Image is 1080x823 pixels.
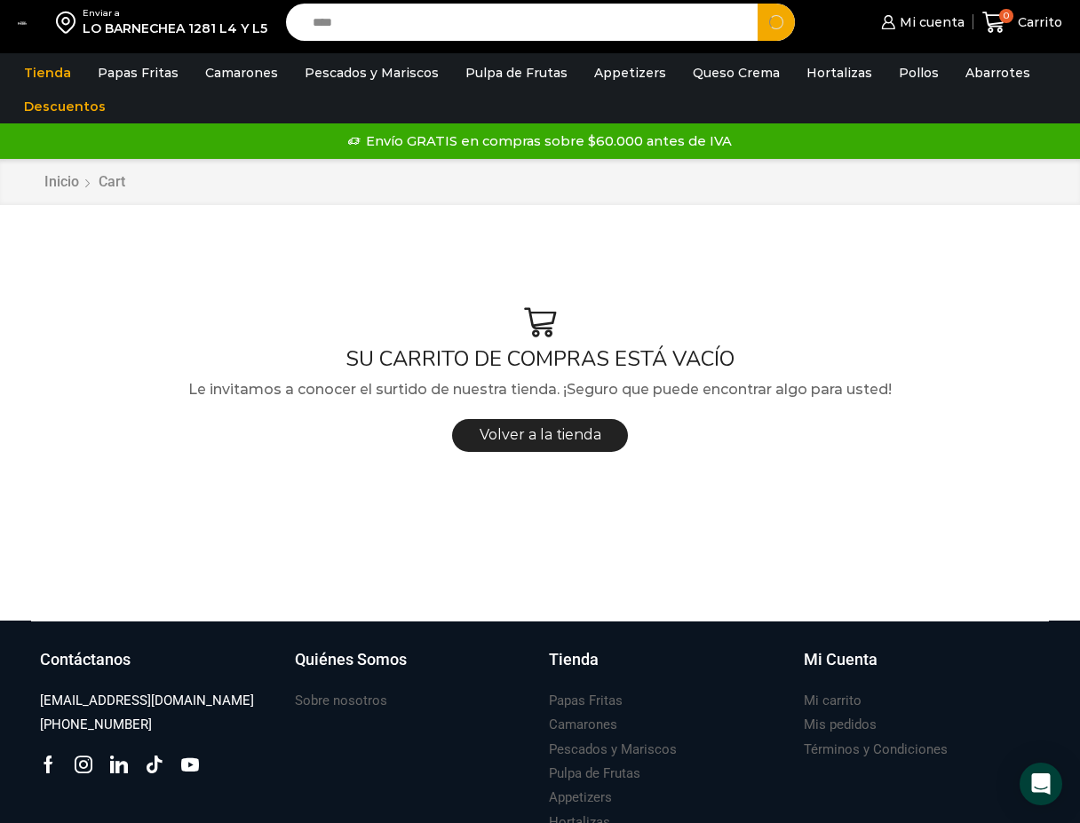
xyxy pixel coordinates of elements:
[999,9,1013,23] span: 0
[895,13,965,31] span: Mi cuenta
[40,713,152,737] a: [PHONE_NUMBER]
[40,716,152,734] h3: [PHONE_NUMBER]
[83,7,267,20] div: Enviar a
[549,740,677,759] h3: Pescados y Mariscos
[40,692,254,710] h3: [EMAIL_ADDRESS][DOMAIN_NAME]
[804,648,877,671] h3: Mi Cuenta
[798,56,881,90] a: Hortalizas
[295,692,387,710] h3: Sobre nosotros
[890,56,948,90] a: Pollos
[99,173,125,190] span: Cart
[44,172,80,193] a: Inicio
[804,713,877,737] a: Mis pedidos
[549,689,623,713] a: Papas Fritas
[196,56,287,90] a: Camarones
[15,90,115,123] a: Descuentos
[83,20,267,37] div: LO BARNECHEA 1281 L4 Y L5
[804,689,862,713] a: Mi carrito
[804,738,948,762] a: Términos y Condiciones
[549,713,617,737] a: Camarones
[804,716,877,734] h3: Mis pedidos
[295,648,532,689] a: Quiénes Somos
[549,762,640,786] a: Pulpa de Frutas
[585,56,675,90] a: Appetizers
[296,56,448,90] a: Pescados y Mariscos
[549,648,599,671] h3: Tienda
[804,648,1041,689] a: Mi Cuenta
[40,648,131,671] h3: Contáctanos
[549,716,617,734] h3: Camarones
[40,689,254,713] a: [EMAIL_ADDRESS][DOMAIN_NAME]
[684,56,789,90] a: Queso Crema
[957,56,1039,90] a: Abarrotes
[480,426,601,443] span: Volver a la tienda
[457,56,576,90] a: Pulpa de Frutas
[40,648,277,689] a: Contáctanos
[549,692,623,710] h3: Papas Fritas
[295,648,407,671] h3: Quiénes Somos
[549,764,640,783] h3: Pulpa de Frutas
[982,2,1062,44] a: 0 Carrito
[804,692,862,710] h3: Mi carrito
[1013,13,1062,31] span: Carrito
[549,786,612,810] a: Appetizers
[1020,763,1062,805] div: Open Intercom Messenger
[549,788,612,807] h3: Appetizers
[31,346,1049,372] h1: SU CARRITO DE COMPRAS ESTÁ VACÍO
[89,56,187,90] a: Papas Fritas
[295,689,387,713] a: Sobre nosotros
[877,4,964,40] a: Mi cuenta
[804,740,948,759] h3: Términos y Condiciones
[549,738,677,762] a: Pescados y Mariscos
[758,4,795,41] button: Search button
[15,56,80,90] a: Tienda
[31,378,1049,401] p: Le invitamos a conocer el surtido de nuestra tienda. ¡Seguro que puede encontrar algo para usted!
[549,648,786,689] a: Tienda
[452,419,629,452] a: Volver a la tienda
[56,7,83,37] img: address-field-icon.svg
